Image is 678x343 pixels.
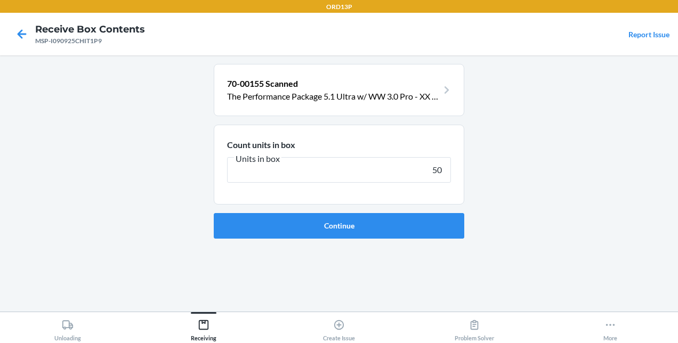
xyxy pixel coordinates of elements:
[135,312,271,341] button: Receiving
[227,77,451,103] a: 70-00155 ScannedThe Performance Package 5.1 Ultra w/ WW 3.0 Pro - XX Large
[227,78,298,88] span: 70-00155 Scanned
[271,312,407,341] button: Create Issue
[227,140,295,150] span: Count units in box
[227,157,451,183] input: Units in box
[603,315,617,341] div: More
[191,315,216,341] div: Receiving
[35,22,145,36] h4: Receive Box Contents
[323,315,355,341] div: Create Issue
[628,30,669,39] a: Report Issue
[455,315,494,341] div: Problem Solver
[326,2,352,12] p: ORD13P
[54,315,81,341] div: Unloading
[234,153,281,164] span: Units in box
[35,36,145,46] div: MSP-I090925CHIT1P9
[227,90,438,103] p: The Performance Package 5.1 Ultra w/ WW 3.0 Pro - XX Large
[214,213,464,239] button: Continue
[407,312,542,341] button: Problem Solver
[543,312,678,341] button: More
